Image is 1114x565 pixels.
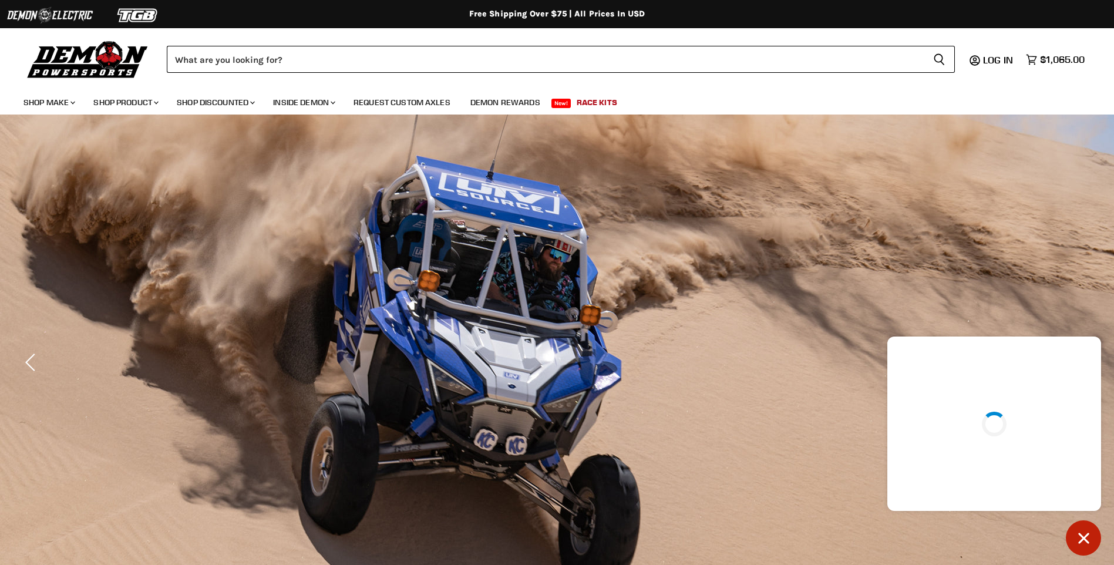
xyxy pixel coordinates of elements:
[15,86,1082,115] ul: Main menu
[1020,51,1091,68] a: $1,065.00
[85,90,166,115] a: Shop Product
[168,90,262,115] a: Shop Discounted
[1040,54,1085,65] span: $1,065.00
[551,99,571,108] span: New!
[6,4,94,26] img: Demon Electric Logo 2
[87,9,1027,19] div: Free Shipping Over $75 | All Prices In USD
[345,90,459,115] a: Request Custom Axles
[978,55,1020,65] a: Log in
[167,46,955,73] form: Product
[15,90,82,115] a: Shop Make
[983,54,1013,66] span: Log in
[462,90,549,115] a: Demon Rewards
[23,38,152,80] img: Demon Powersports
[264,90,342,115] a: Inside Demon
[884,337,1105,556] inbox-online-store-chat: Shopify online store chat
[21,351,44,374] button: Previous
[568,90,626,115] a: Race Kits
[167,46,924,73] input: Search
[94,4,182,26] img: TGB Logo 2
[924,46,955,73] button: Search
